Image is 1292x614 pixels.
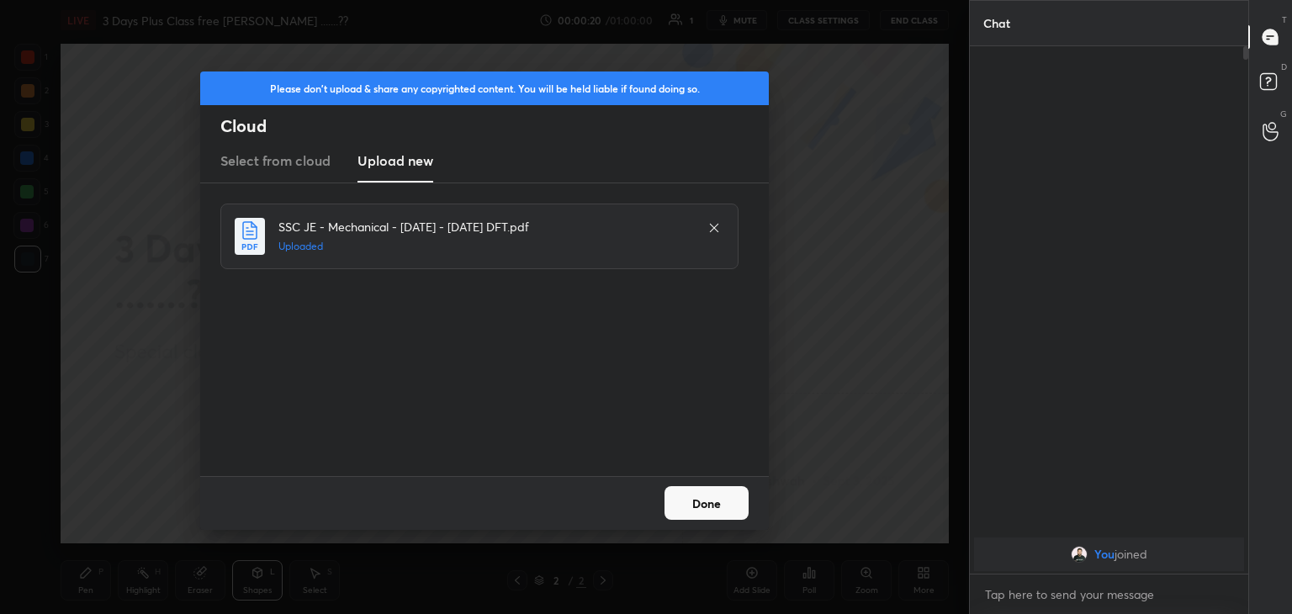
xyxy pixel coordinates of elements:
[1282,13,1287,26] p: T
[1094,548,1115,561] span: You
[1280,108,1287,120] p: G
[1115,548,1147,561] span: joined
[1281,61,1287,73] p: D
[278,218,691,236] h4: SSC JE - Mechanical - [DATE] - [DATE] DFT.pdf
[200,71,769,105] div: Please don't upload & share any copyrighted content. You will be held liable if found doing so.
[220,115,769,137] h2: Cloud
[970,534,1248,574] div: grid
[278,239,691,254] h5: Uploaded
[1071,546,1088,563] img: a90b112ffddb41d1843043b4965b2635.jpg
[665,486,749,520] button: Done
[357,151,433,171] h3: Upload new
[970,1,1024,45] p: Chat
